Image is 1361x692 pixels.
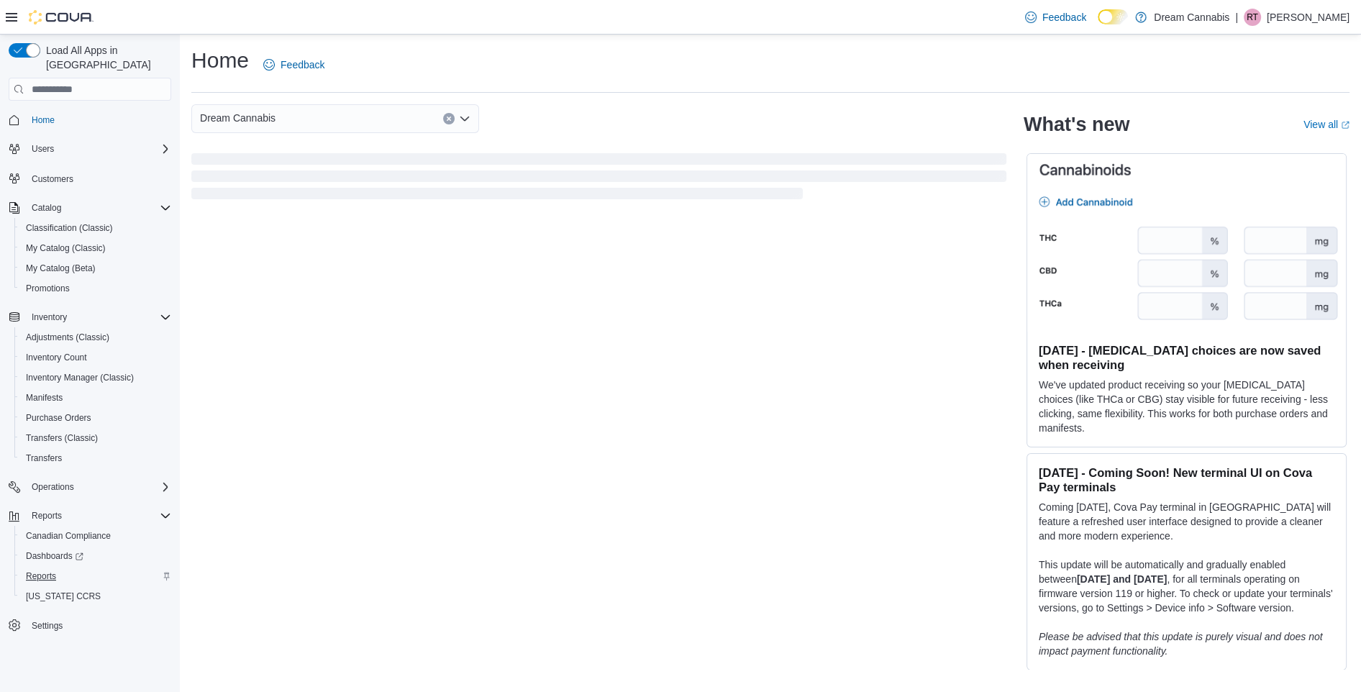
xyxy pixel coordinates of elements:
span: Load All Apps in [GEOGRAPHIC_DATA] [40,43,171,72]
a: Home [26,111,60,129]
span: Feedback [281,58,324,72]
span: Customers [32,173,73,185]
span: Operations [26,478,171,496]
span: My Catalog (Classic) [20,240,171,257]
button: Reports [26,507,68,524]
p: | [1235,9,1238,26]
h3: [DATE] - [MEDICAL_DATA] choices are now saved when receiving [1039,343,1334,372]
nav: Complex example [9,104,171,673]
span: Transfers [26,452,62,464]
button: Manifests [14,388,177,408]
a: View allExternal link [1303,119,1349,130]
span: Promotions [26,283,70,294]
span: Transfers (Classic) [20,429,171,447]
a: Adjustments (Classic) [20,329,115,346]
button: Promotions [14,278,177,299]
a: Transfers [20,450,68,467]
a: Transfers (Classic) [20,429,104,447]
strong: [DATE] and [DATE] [1077,573,1167,585]
img: Cova [29,10,94,24]
span: Classification (Classic) [26,222,113,234]
span: Canadian Compliance [20,527,171,545]
button: Users [3,139,177,159]
button: Inventory Count [14,347,177,368]
p: Coming [DATE], Cova Pay terminal in [GEOGRAPHIC_DATA] will feature a refreshed user interface des... [1039,500,1334,543]
span: Promotions [20,280,171,297]
button: Adjustments (Classic) [14,327,177,347]
a: Promotions [20,280,76,297]
span: Inventory Manager (Classic) [26,372,134,383]
span: Classification (Classic) [20,219,171,237]
span: Dashboards [26,550,83,562]
span: Purchase Orders [26,412,91,424]
span: Inventory Count [20,349,171,366]
span: Adjustments (Classic) [26,332,109,343]
button: Classification (Classic) [14,218,177,238]
button: Canadian Compliance [14,526,177,546]
a: Dashboards [14,546,177,566]
h2: What's new [1024,113,1129,136]
span: Canadian Compliance [26,530,111,542]
span: Settings [26,616,171,634]
div: Robert Taylor [1244,9,1261,26]
span: Users [26,140,171,158]
span: My Catalog (Beta) [26,263,96,274]
button: [US_STATE] CCRS [14,586,177,606]
button: Transfers (Classic) [14,428,177,448]
span: Inventory [32,311,67,323]
span: Loading [191,156,1006,202]
p: This update will be automatically and gradually enabled between , for all terminals operating on ... [1039,557,1334,615]
button: Customers [3,168,177,188]
a: Reports [20,568,62,585]
button: Clear input [443,113,455,124]
p: [PERSON_NAME] [1267,9,1349,26]
span: Reports [26,570,56,582]
button: Catalog [3,198,177,218]
h1: Home [191,46,249,75]
span: Manifests [20,389,171,406]
span: Transfers (Classic) [26,432,98,444]
a: Purchase Orders [20,409,97,427]
span: Home [32,114,55,126]
a: Dashboards [20,547,89,565]
h3: [DATE] - Coming Soon! New terminal UI on Cova Pay terminals [1039,465,1334,494]
button: Operations [3,477,177,497]
span: Home [26,111,171,129]
a: Feedback [1019,3,1092,32]
button: Home [3,109,177,130]
span: Feedback [1042,10,1086,24]
button: Inventory Manager (Classic) [14,368,177,388]
span: Settings [32,620,63,632]
span: Customers [26,169,171,187]
button: Inventory [3,307,177,327]
span: Reports [26,507,171,524]
a: Feedback [258,50,330,79]
span: Catalog [32,202,61,214]
span: Dashboards [20,547,171,565]
a: My Catalog (Beta) [20,260,101,277]
button: Settings [3,615,177,636]
span: Reports [20,568,171,585]
button: Operations [26,478,80,496]
a: Settings [26,617,68,634]
a: Inventory Manager (Classic) [20,369,140,386]
span: RT [1247,9,1258,26]
span: Dream Cannabis [200,109,276,127]
span: My Catalog (Classic) [26,242,106,254]
button: Purchase Orders [14,408,177,428]
input: Dark Mode [1098,9,1128,24]
span: Purchase Orders [20,409,171,427]
span: My Catalog (Beta) [20,260,171,277]
button: My Catalog (Classic) [14,238,177,258]
p: We've updated product receiving so your [MEDICAL_DATA] choices (like THCa or CBG) stay visible fo... [1039,378,1334,435]
button: Reports [3,506,177,526]
span: Washington CCRS [20,588,171,605]
span: Inventory [26,309,171,326]
span: Operations [32,481,74,493]
em: Please be advised that this update is purely visual and does not impact payment functionality. [1039,631,1323,657]
span: Inventory Manager (Classic) [20,369,171,386]
p: Dream Cannabis [1154,9,1229,26]
span: Manifests [26,392,63,404]
button: Users [26,140,60,158]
